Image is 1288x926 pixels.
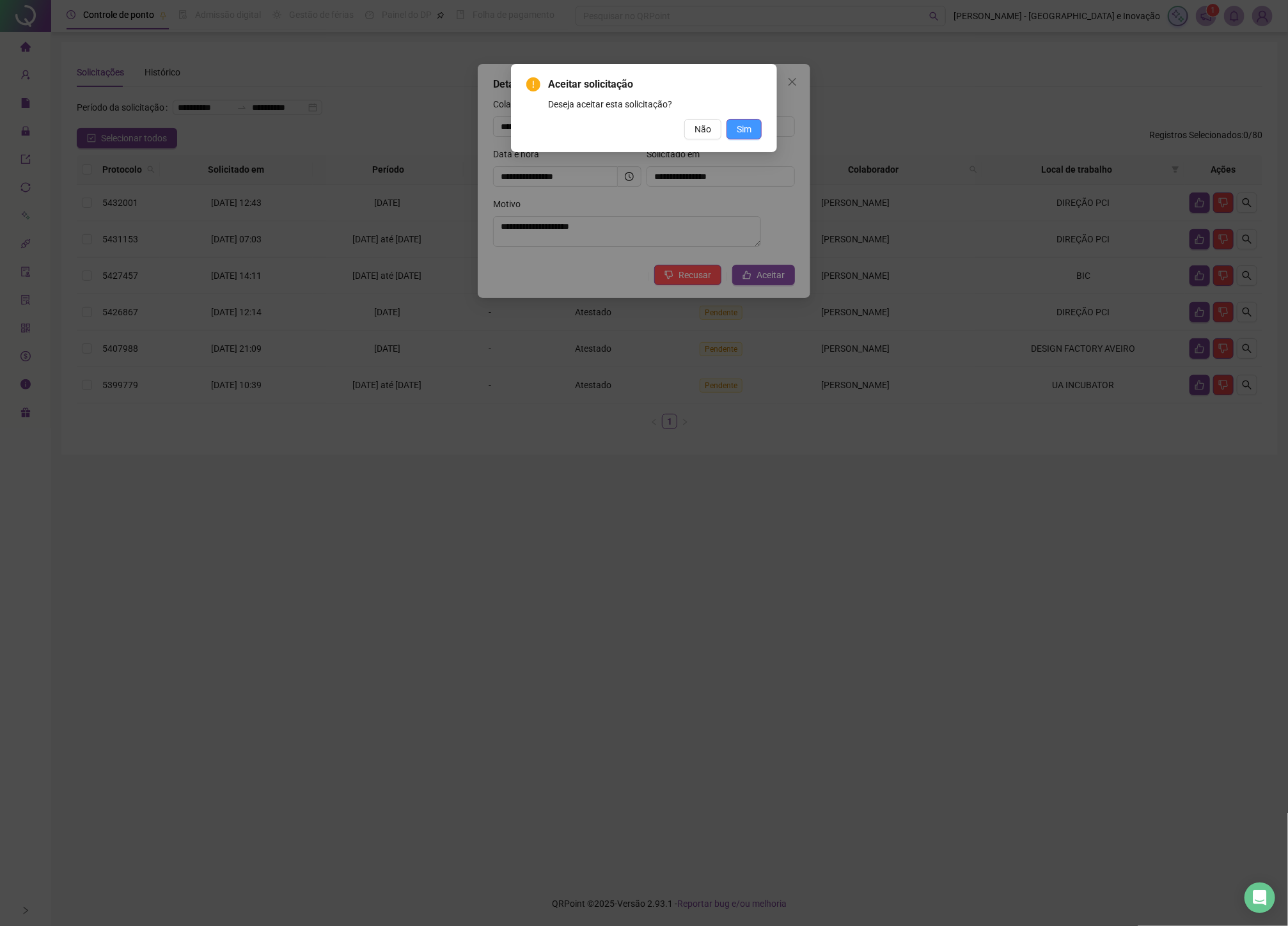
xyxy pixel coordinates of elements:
[548,77,762,92] span: Aceitar solicitação
[695,122,711,136] span: Não
[684,119,721,139] button: Não
[737,122,751,136] span: Sim
[526,77,540,91] span: exclamation-circle
[726,119,762,139] button: Sim
[1245,883,1275,913] div: Open Intercom Messenger
[548,97,762,111] div: Deseja aceitar esta solicitação?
